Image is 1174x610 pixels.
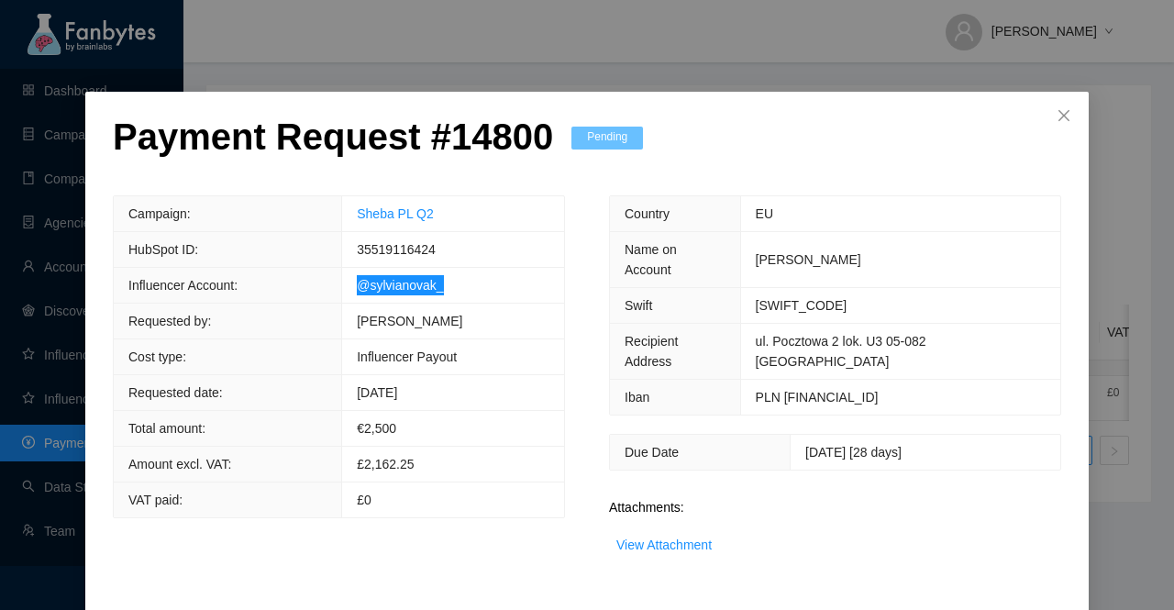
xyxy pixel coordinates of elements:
[128,278,238,293] span: Influencer Account:
[756,206,773,221] span: EU
[128,385,223,400] span: Requested date:
[571,127,643,150] span: Pending
[357,493,371,507] span: £0
[625,206,670,221] span: Country
[625,298,652,313] span: Swift
[357,385,397,400] span: [DATE]
[625,445,679,460] span: Due Date
[756,390,879,405] span: PLN [FINANCIAL_ID]
[357,242,436,257] span: 35519116424
[357,457,414,471] span: £2,162.25
[128,242,198,257] span: HubSpot ID:
[756,334,926,369] span: ul. Pocztowa 2 lok. U3 05-082 [GEOGRAPHIC_DATA]
[1039,92,1089,141] button: Close
[625,242,677,277] span: Name on Account
[128,314,211,328] span: Requested by:
[128,421,205,436] span: Total amount:
[113,115,553,159] p: Payment Request # 14800
[128,457,231,471] span: Amount excl. VAT:
[357,349,457,364] span: Influencer Payout
[805,445,902,460] span: [DATE] [28 days]
[616,538,712,552] a: View Attachment
[756,298,847,313] span: [SWIFT_CODE]
[1057,108,1071,123] span: close
[128,206,191,221] span: Campaign:
[128,493,183,507] span: VAT paid:
[357,314,462,328] span: [PERSON_NAME]
[625,390,649,405] span: Iban
[756,252,861,267] span: [PERSON_NAME]
[625,334,678,369] span: Recipient Address
[357,206,434,221] a: Sheba PL Q2
[357,278,443,293] a: @sylvianovak_
[128,349,186,364] span: Cost type:
[357,421,396,436] span: € 2,500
